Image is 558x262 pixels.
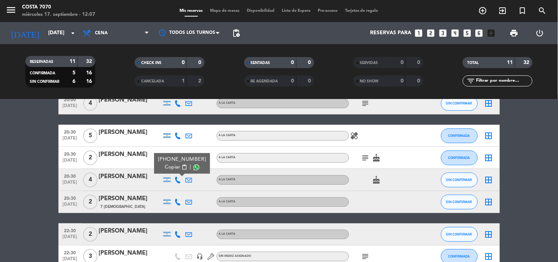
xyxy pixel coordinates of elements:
[61,103,79,112] span: [DATE]
[448,134,470,138] span: CONFIRMADA
[61,127,79,136] span: 20:30
[219,255,252,258] span: Sin menú asignado
[95,31,108,36] span: Cena
[527,22,552,44] div: LOG OUT
[426,28,436,38] i: looks_two
[417,78,422,84] strong: 0
[141,79,164,83] span: CANCELADA
[438,28,448,38] i: looks_3
[30,71,55,75] span: CONFIRMADA
[475,28,484,38] i: looks_6
[441,195,478,209] button: SIN CONFIRMAR
[484,198,493,206] i: border_all
[219,156,236,159] span: A LA CARTA
[361,99,370,108] i: subject
[535,29,544,38] i: power_settings_new
[448,156,470,160] span: CONFIRMADA
[165,163,187,171] button: Copiarcontent_paste
[83,96,97,111] span: 4
[61,202,79,210] span: [DATE]
[538,6,547,15] i: search
[219,134,236,137] span: A LA CARTA
[446,101,472,105] span: SIN CONFIRMAR
[68,29,77,38] i: arrow_drop_down
[219,200,236,203] span: A LA CARTA
[197,253,203,260] i: headset_mic
[372,176,381,184] i: cake
[441,227,478,242] button: SIN CONFIRMAR
[219,233,236,236] span: A LA CARTA
[141,61,161,65] span: CHECK INS
[199,78,203,84] strong: 2
[182,78,185,84] strong: 1
[219,102,236,105] span: A LA CARTA
[308,78,312,84] strong: 0
[243,9,278,13] span: Disponibilidad
[479,6,487,15] i: add_circle_outline
[61,158,79,166] span: [DATE]
[6,4,17,15] i: menu
[448,254,470,258] span: CONFIRMADA
[350,131,359,140] i: healing
[99,172,161,181] div: [PERSON_NAME]
[484,153,493,162] i: border_all
[372,153,381,162] i: cake
[341,9,382,13] span: Tarjetas de regalo
[99,226,161,236] div: [PERSON_NAME]
[61,136,79,144] span: [DATE]
[360,79,379,83] span: NO SHOW
[360,61,378,65] span: SERVIDAS
[61,194,79,202] span: 20:30
[6,4,17,18] button: menu
[72,79,75,84] strong: 6
[61,234,79,243] span: [DATE]
[314,9,341,13] span: Pre-acceso
[484,99,493,108] i: border_all
[61,180,79,188] span: [DATE]
[61,248,79,256] span: 22:30
[487,28,496,38] i: add_box
[182,60,185,65] strong: 0
[446,178,472,182] span: SIN CONFIRMAR
[61,95,79,103] span: 20:00
[22,4,95,11] div: Costa 7070
[484,131,493,140] i: border_all
[484,252,493,261] i: border_all
[99,150,161,159] div: [PERSON_NAME]
[83,151,97,165] span: 2
[83,195,97,209] span: 2
[83,128,97,143] span: 5
[251,61,270,65] span: SENTADAS
[86,59,93,64] strong: 32
[181,164,187,170] span: content_paste
[414,28,423,38] i: looks_one
[291,60,294,65] strong: 0
[510,29,519,38] span: print
[484,176,493,184] i: border_all
[72,70,75,75] strong: 5
[446,200,472,204] span: SIN CONFIRMAR
[441,151,478,165] button: CONFIRMADA
[86,79,93,84] strong: 16
[441,173,478,187] button: SIN CONFIRMAR
[219,178,236,181] span: A LA CARTA
[99,128,161,137] div: [PERSON_NAME]
[99,194,161,203] div: [PERSON_NAME]
[524,60,531,65] strong: 32
[158,156,206,163] div: [PHONE_NUMBER]
[83,173,97,187] span: 4
[22,11,95,18] div: miércoles 17. septiembre - 12:07
[206,9,243,13] span: Mapa de mesas
[518,6,527,15] i: turned_in_not
[361,252,370,261] i: subject
[99,95,161,105] div: [PERSON_NAME]
[30,60,53,64] span: RESERVADAS
[291,78,294,84] strong: 0
[401,60,404,65] strong: 0
[70,59,75,64] strong: 11
[450,28,460,38] i: looks_4
[441,128,478,143] button: CONFIRMADA
[417,60,422,65] strong: 0
[189,163,191,171] span: |
[467,61,479,65] span: TOTAL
